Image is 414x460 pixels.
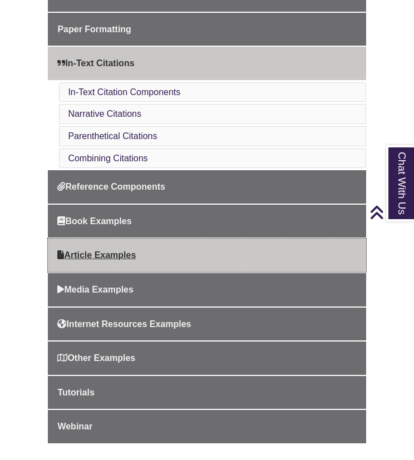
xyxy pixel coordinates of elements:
[57,388,94,397] span: Tutorials
[48,410,366,443] a: Webinar
[369,205,411,220] a: Back to Top
[57,250,136,260] span: Article Examples
[48,13,366,46] a: Paper Formatting
[48,342,366,375] a: Other Examples
[48,239,366,272] a: Article Examples
[57,216,131,226] span: Book Examples
[68,109,141,118] a: Narrative Citations
[57,182,165,191] span: Reference Components
[48,308,366,341] a: Internet Resources Examples
[48,47,366,80] a: In-Text Citations
[57,353,135,363] span: Other Examples
[57,58,134,68] span: In-Text Citations
[57,422,92,431] span: Webinar
[68,131,157,141] a: Parenthetical Citations
[48,205,366,238] a: Book Examples
[57,24,131,34] span: Paper Formatting
[68,154,147,163] a: Combining Citations
[48,170,366,204] a: Reference Components
[48,273,366,306] a: Media Examples
[68,87,180,97] a: In-Text Citation Components
[48,376,366,409] a: Tutorials
[57,285,134,294] span: Media Examples
[57,319,191,329] span: Internet Resources Examples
